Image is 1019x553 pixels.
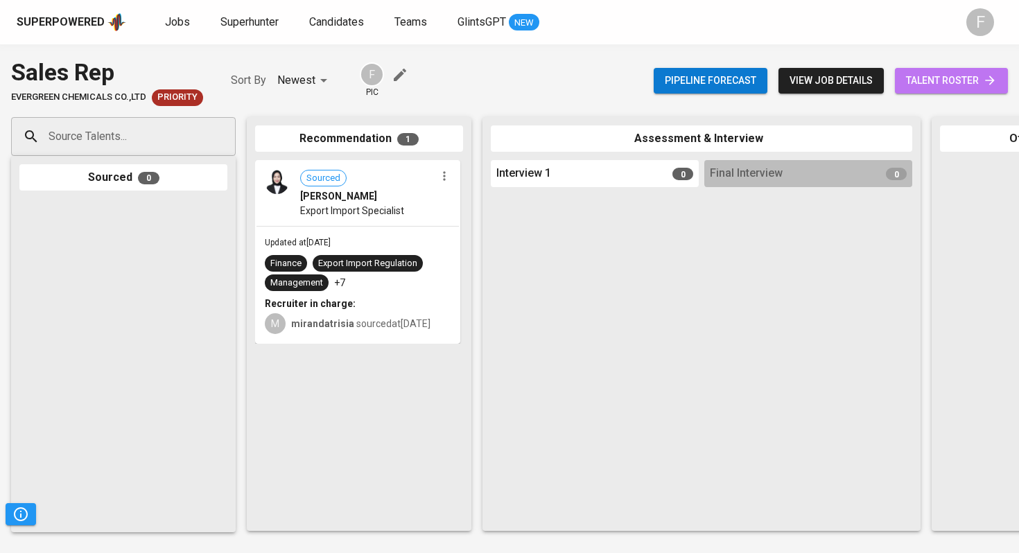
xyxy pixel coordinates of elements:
[300,189,377,203] span: [PERSON_NAME]
[300,204,404,218] span: Export Import Specialist
[165,15,190,28] span: Jobs
[255,125,463,152] div: Recommendation
[966,8,994,36] div: F
[397,133,419,146] span: 1
[265,298,356,309] b: Recruiter in charge:
[458,14,539,31] a: GlintsGPT NEW
[6,503,36,525] button: Pipeline Triggers
[228,135,231,138] button: Open
[270,257,302,270] div: Finance
[291,318,354,329] b: mirandatrisia
[107,12,126,33] img: app logo
[152,89,203,106] div: New Job received from Demand Team
[152,91,203,104] span: Priority
[17,15,105,30] div: Superpowered
[886,168,907,180] span: 0
[277,72,315,89] p: Newest
[906,72,997,89] span: talent roster
[710,166,783,182] span: Final Interview
[394,15,427,28] span: Teams
[265,170,289,194] img: 8dfac8a5bf143fb22615ca26c3f4be54.jpg
[491,125,912,152] div: Assessment & Interview
[790,72,873,89] span: view job details
[458,15,506,28] span: GlintsGPT
[394,14,430,31] a: Teams
[895,68,1008,94] a: talent roster
[309,15,364,28] span: Candidates
[672,168,693,180] span: 0
[220,15,279,28] span: Superhunter
[360,62,384,98] div: pic
[138,172,159,184] span: 0
[496,166,551,182] span: Interview 1
[255,160,460,344] div: Sourced[PERSON_NAME]Export Import SpecialistUpdated at[DATE]FinanceExport Import RegulationManage...
[270,276,323,290] div: Management
[301,172,346,185] span: Sourced
[318,257,417,270] div: Export Import Regulation
[265,313,286,334] div: M
[277,68,332,94] div: Newest
[11,91,146,104] span: EVERGREEN CHEMICALS CO.,LTD
[654,68,767,94] button: Pipeline forecast
[665,72,756,89] span: Pipeline forecast
[265,238,331,247] span: Updated at [DATE]
[309,14,367,31] a: Candidates
[11,55,203,89] div: Sales Rep
[165,14,193,31] a: Jobs
[334,276,345,290] p: +7
[509,16,539,30] span: NEW
[17,12,126,33] a: Superpoweredapp logo
[19,164,227,191] div: Sourced
[360,62,384,87] div: F
[291,318,430,329] span: sourced at [DATE]
[220,14,281,31] a: Superhunter
[231,72,266,89] p: Sort By
[778,68,884,94] button: view job details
